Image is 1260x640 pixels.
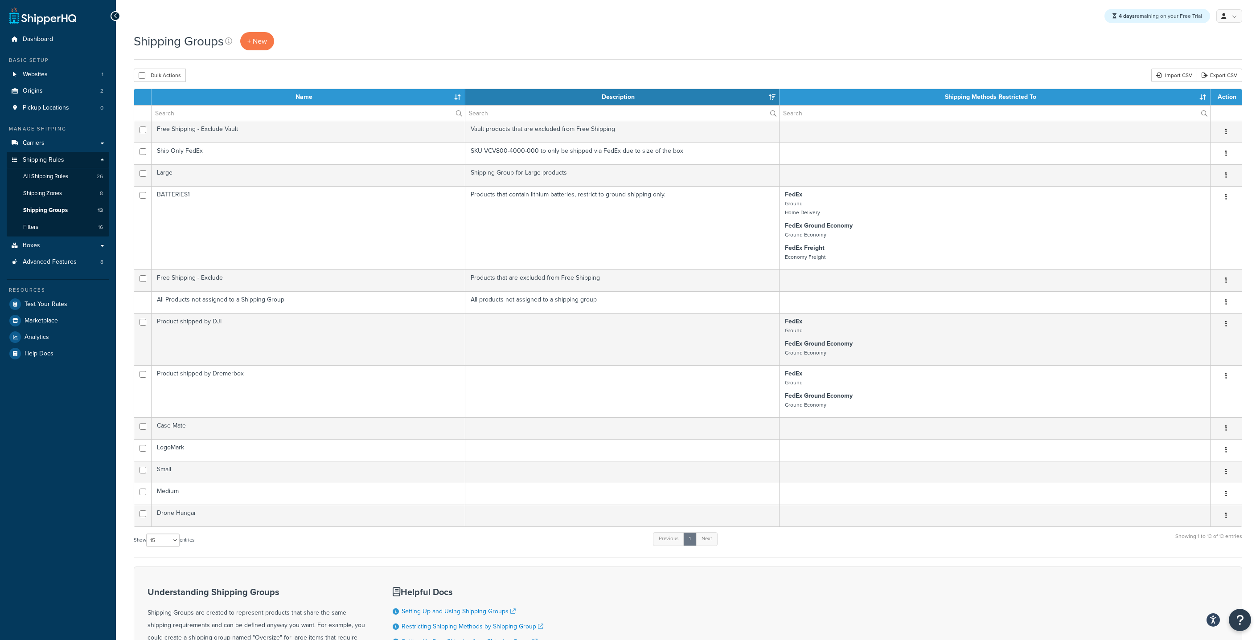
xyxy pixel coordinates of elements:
a: Setting Up and Using Shipping Groups [402,607,516,616]
th: Description: activate to sort column ascending [465,89,780,105]
span: Carriers [23,139,45,147]
span: 1 [102,71,103,78]
td: Product shipped by Dremerbox [152,365,465,417]
small: Ground Economy [785,231,826,239]
li: Websites [7,66,109,83]
span: Shipping Groups [23,207,68,214]
small: Ground Home Delivery [785,200,820,216]
td: Large [152,164,465,186]
a: + New [240,32,274,50]
span: Help Docs [25,350,53,358]
span: 2 [100,87,103,95]
a: Restricting Shipping Methods by Shipping Group [402,622,543,631]
th: Action [1211,89,1242,105]
span: 8 [100,190,103,197]
small: Ground Economy [785,349,826,357]
div: Resources [7,286,109,294]
a: Carriers [7,135,109,151]
a: Marketplace [7,313,109,329]
li: Shipping Zones [7,185,109,202]
a: Analytics [7,329,109,345]
h1: Shipping Groups [134,33,224,50]
span: 0 [100,104,103,112]
span: Shipping Zones [23,190,62,197]
td: Shipping Group for Large products [465,164,780,186]
li: All Shipping Rules [7,168,109,185]
span: + New [247,36,267,46]
a: Advanced Features 8 [7,254,109,270]
li: Filters [7,219,109,236]
span: Dashboard [23,36,53,43]
div: remaining on your Free Trial [1104,9,1210,23]
span: 13 [98,207,103,214]
td: Ship Only FedEx [152,143,465,164]
strong: FedEx [785,317,802,326]
td: Small [152,461,465,483]
td: BATTERIES1 [152,186,465,269]
td: Case-Mate [152,417,465,439]
a: Shipping Rules [7,152,109,168]
td: Medium [152,483,465,505]
li: Advanced Features [7,254,109,270]
span: Boxes [23,242,40,249]
li: Shipping Rules [7,152,109,236]
a: Previous [653,532,684,546]
small: Economy Freight [785,253,825,261]
a: Shipping Zones 8 [7,185,109,202]
a: ShipperHQ Home [9,7,76,24]
input: Search [465,106,779,121]
td: All products not assigned to a shipping group [465,291,780,313]
strong: FedEx [785,190,802,199]
label: Show entries [134,534,194,547]
small: Ground [785,326,803,334]
small: Ground [785,379,803,387]
strong: FedEx Ground Economy [785,339,853,348]
h3: Helpful Docs [393,587,547,597]
a: Dashboard [7,31,109,48]
span: 16 [98,224,103,231]
li: Pickup Locations [7,100,109,116]
div: Import CSV [1151,69,1197,82]
a: Filters 16 [7,219,109,236]
span: Shipping Rules [23,156,64,164]
td: LogoMark [152,439,465,461]
strong: FedEx [785,369,802,378]
button: Open Resource Center [1229,609,1251,631]
span: Advanced Features [23,258,77,266]
li: Origins [7,83,109,99]
a: Next [696,532,718,546]
span: All Shipping Rules [23,173,68,180]
a: Test Your Rates [7,296,109,312]
strong: FedEx Freight [785,243,825,253]
select: Showentries [146,534,180,547]
a: Pickup Locations 0 [7,100,109,116]
h3: Understanding Shipping Groups [148,587,370,597]
li: Shipping Groups [7,202,109,219]
span: Marketplace [25,317,58,325]
div: Basic Setup [7,57,109,64]
td: Free Shipping - Exclude [152,269,465,291]
strong: FedEx Ground Economy [785,391,853,400]
strong: FedEx Ground Economy [785,221,853,230]
a: Boxes [7,237,109,254]
td: SKU VCV800-4000-000 to only be shipped via FedEx due to size of the box [465,143,780,164]
th: Name: activate to sort column ascending [152,89,465,105]
span: Test Your Rates [25,301,67,308]
a: Origins 2 [7,83,109,99]
a: All Shipping Rules 26 [7,168,109,185]
span: Filters [23,224,38,231]
strong: 4 days [1119,12,1135,20]
span: Analytics [25,334,49,341]
td: Products that contain lithium batteries, restrict to ground shipping only. [465,186,780,269]
input: Search [780,106,1210,121]
span: 8 [100,258,103,266]
a: 1 [683,532,697,546]
span: Pickup Locations [23,104,69,112]
div: Manage Shipping [7,125,109,133]
li: Help Docs [7,346,109,362]
a: Export CSV [1197,69,1242,82]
